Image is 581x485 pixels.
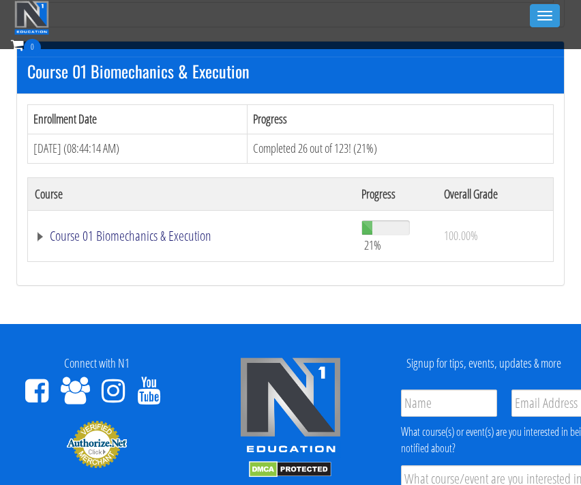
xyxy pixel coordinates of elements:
[248,134,554,163] td: Completed 26 out of 123! (21%)
[28,134,248,163] td: [DATE] (08:44:14 AM)
[248,105,554,134] th: Progress
[11,35,41,54] a: 0
[437,210,554,261] td: 100.00%
[28,177,355,210] th: Course
[437,177,554,210] th: Overall Grade
[355,177,436,210] th: Progress
[249,461,331,477] img: DMCA.com Protection Status
[398,357,571,370] h4: Signup for tips, events, updates & more
[66,420,128,469] img: Authorize.Net Merchant - Click to Verify
[401,390,498,417] input: Name
[24,39,41,56] span: 0
[239,357,342,458] img: n1-edu-logo
[14,1,49,35] img: n1-education
[35,229,348,243] a: Course 01 Biomechanics & Execution
[10,357,183,370] h4: Connect with N1
[364,237,381,252] span: 21%
[28,105,248,134] th: Enrollment Date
